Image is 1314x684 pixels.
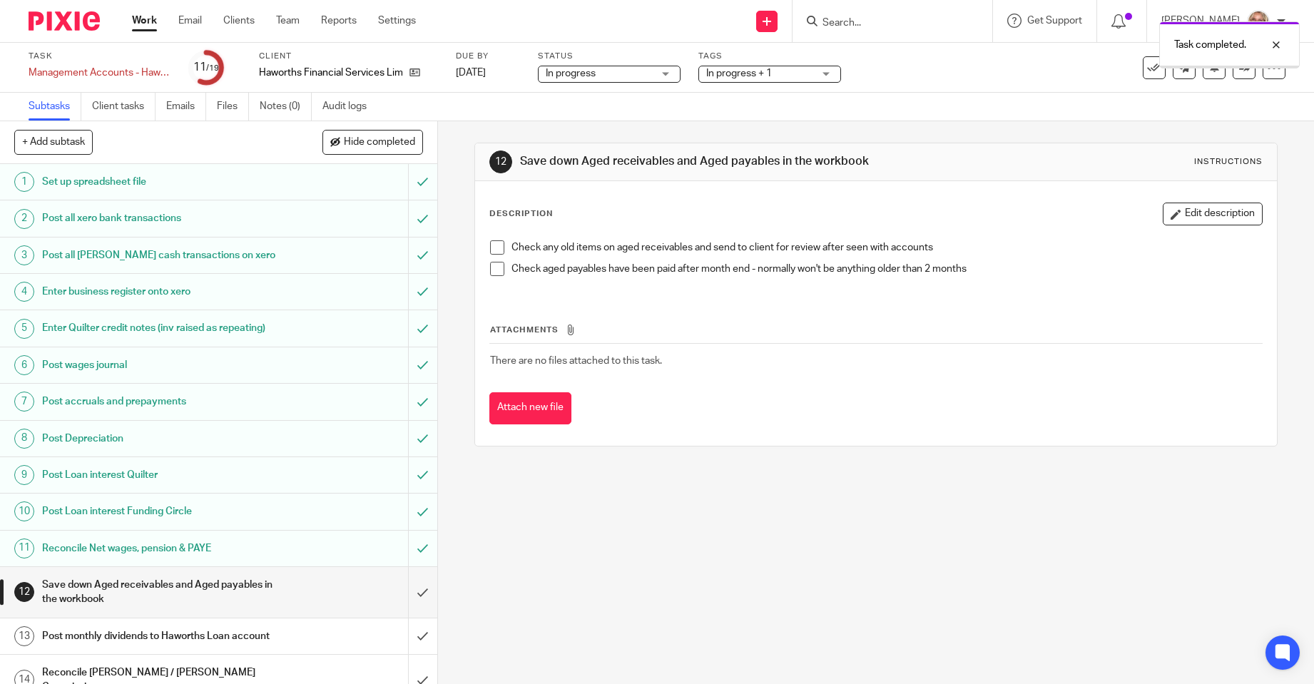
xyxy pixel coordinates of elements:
img: SJ.jpg [1247,10,1270,33]
span: In progress [546,68,596,78]
div: 9 [14,465,34,485]
a: Work [132,14,157,28]
a: Files [217,93,249,121]
a: Clients [223,14,255,28]
div: 5 [14,319,34,339]
h1: Post accruals and prepayments [42,391,277,412]
button: Edit description [1163,203,1263,225]
h1: Post wages journal [42,354,277,376]
div: 12 [14,582,34,602]
label: Due by [456,51,520,62]
a: Settings [378,14,416,28]
div: Instructions [1194,156,1263,168]
a: Client tasks [92,93,156,121]
h1: Set up spreadsheet file [42,171,277,193]
h1: Post monthly dividends to Haworths Loan account [42,626,277,647]
h1: Save down Aged receivables and Aged payables in the workbook [42,574,277,611]
button: Attach new file [489,392,571,424]
span: Attachments [490,326,559,334]
h1: Save down Aged receivables and Aged payables in the workbook [520,154,907,169]
div: 6 [14,355,34,375]
div: 12 [489,150,512,173]
div: 11 [193,59,219,76]
a: Reports [321,14,357,28]
div: 11 [14,538,34,558]
h1: Reconcile Net wages, pension & PAYE [42,538,277,559]
p: Description [489,208,553,220]
div: 1 [14,172,34,192]
p: Check aged payables have been paid after month end - normally won't be anything older than 2 months [511,262,1262,276]
div: 13 [14,626,34,646]
p: Haworths Financial Services Limited [259,66,402,80]
a: Emails [166,93,206,121]
div: 10 [14,501,34,521]
label: Task [29,51,171,62]
span: There are no files attached to this task. [490,356,662,366]
h1: Post Loan interest Funding Circle [42,501,277,522]
h1: Enter Quilter credit notes (inv raised as repeating) [42,317,277,339]
label: Status [538,51,681,62]
p: Task completed. [1174,38,1246,52]
button: + Add subtask [14,130,93,154]
a: Team [276,14,300,28]
div: 2 [14,209,34,229]
a: Email [178,14,202,28]
a: Subtasks [29,93,81,121]
div: 7 [14,392,34,412]
div: 8 [14,429,34,449]
div: 3 [14,245,34,265]
h1: Post Depreciation [42,428,277,449]
h1: Post all xero bank transactions [42,208,277,229]
h1: Enter business register onto xero [42,281,277,302]
h1: Post Loan interest Quilter [42,464,277,486]
a: Notes (0) [260,93,312,121]
span: [DATE] [456,68,486,78]
span: In progress + 1 [706,68,772,78]
div: 4 [14,282,34,302]
label: Client [259,51,438,62]
img: Pixie [29,11,100,31]
h1: Post all [PERSON_NAME] cash transactions on xero [42,245,277,266]
span: Hide completed [344,137,415,148]
small: /19 [206,64,219,72]
p: Check any old items on aged receivables and send to client for review after seen with accounts [511,240,1262,255]
div: Management Accounts - Haworths Financial Services Limited [29,66,171,80]
button: Hide completed [322,130,423,154]
a: Audit logs [322,93,377,121]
